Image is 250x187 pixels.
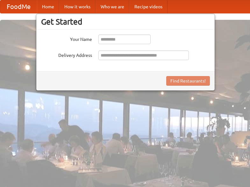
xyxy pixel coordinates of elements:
[41,51,92,58] label: Delivery Address
[37,0,59,13] a: Home
[166,76,210,86] button: Find Restaurants!
[96,0,129,13] a: Who we are
[41,17,210,27] h3: Get Started
[59,0,96,13] a: How it works
[41,35,92,43] label: Your Name
[129,0,168,13] a: Recipe videos
[0,0,37,13] a: FoodMe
